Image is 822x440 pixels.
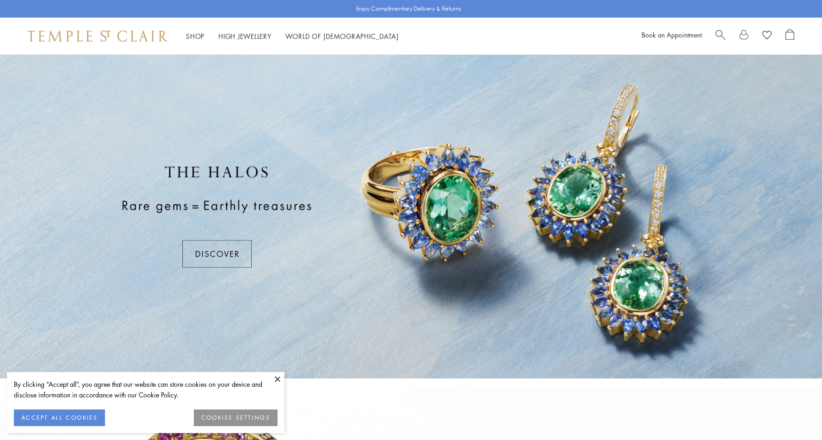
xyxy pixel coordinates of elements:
[28,31,167,42] img: Temple St. Clair
[356,4,461,13] p: Enjoy Complimentary Delivery & Returns
[194,409,278,426] button: COOKIES SETTINGS
[218,31,272,41] a: High JewelleryHigh Jewellery
[776,397,813,431] iframe: Gorgias live chat messenger
[186,31,399,42] nav: Main navigation
[14,409,105,426] button: ACCEPT ALL COOKIES
[642,30,702,39] a: Book an Appointment
[716,29,725,43] a: Search
[785,29,794,43] a: Open Shopping Bag
[285,31,399,41] a: World of [DEMOGRAPHIC_DATA]World of [DEMOGRAPHIC_DATA]
[762,29,772,43] a: View Wishlist
[14,379,278,400] div: By clicking “Accept all”, you agree that our website can store cookies on your device and disclos...
[186,31,204,41] a: ShopShop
